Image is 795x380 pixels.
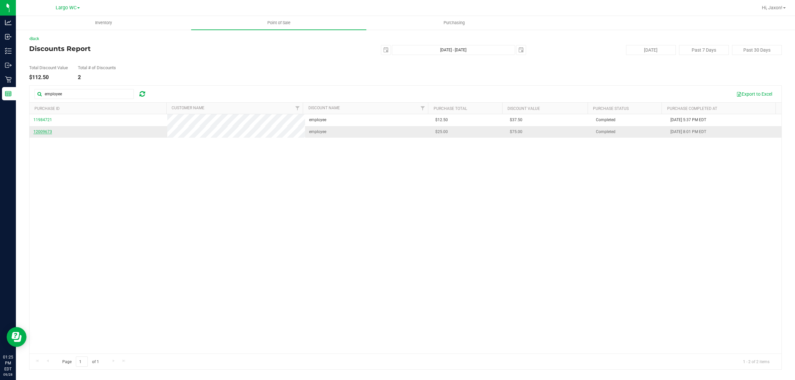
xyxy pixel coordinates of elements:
inline-svg: Inbound [5,33,12,40]
span: $12.50 [435,117,448,123]
a: Discount Value [507,106,540,111]
p: 09/28 [3,372,13,377]
iframe: Resource center [7,327,26,347]
inline-svg: Outbound [5,62,12,69]
span: $25.00 [435,129,448,135]
a: Inventory [16,16,191,30]
span: $37.50 [510,117,522,123]
span: Point of Sale [258,20,299,26]
a: Point of Sale [191,16,366,30]
span: employee [309,117,326,123]
a: Filter [292,103,303,114]
span: 12009673 [33,129,52,134]
a: Purchase Status [593,106,629,111]
span: Inventory [86,20,121,26]
a: Back [29,36,39,41]
span: select [381,45,391,55]
input: Search... [34,89,134,99]
span: Page of 1 [57,356,104,367]
button: Export to Excel [732,88,776,100]
a: Purchase ID [34,106,60,111]
inline-svg: Reports [5,90,12,97]
span: $75.00 [510,129,522,135]
div: Total Discount Value [29,66,68,70]
button: [DATE] [626,45,676,55]
div: Total # of Discounts [78,66,116,70]
span: Hi, Jaxon! [762,5,782,10]
button: Past 7 Days [679,45,729,55]
span: Purchasing [435,20,474,26]
span: Completed [596,117,615,123]
a: Purchase Total [434,106,467,111]
a: Purchasing [366,16,542,30]
h4: Discounts Report [29,45,280,52]
span: 1 - 2 of 2 items [738,356,775,366]
div: $112.50 [29,75,68,80]
button: Past 30 Days [732,45,782,55]
inline-svg: Analytics [5,19,12,26]
a: Filter [417,103,428,114]
inline-svg: Retail [5,76,12,83]
input: 1 [76,356,88,367]
p: 01:25 PM EDT [3,354,13,372]
span: Completed [596,129,615,135]
span: Largo WC [56,5,77,11]
span: [DATE] 5:37 PM EDT [670,117,706,123]
span: [DATE] 8:01 PM EDT [670,129,706,135]
a: Customer Name [172,106,204,110]
div: 2 [78,75,116,80]
a: Discount Name [308,106,340,110]
span: select [516,45,526,55]
span: employee [309,129,326,135]
span: 11984721 [33,118,52,122]
inline-svg: Inventory [5,48,12,54]
a: Purchase Completed At [667,106,717,111]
